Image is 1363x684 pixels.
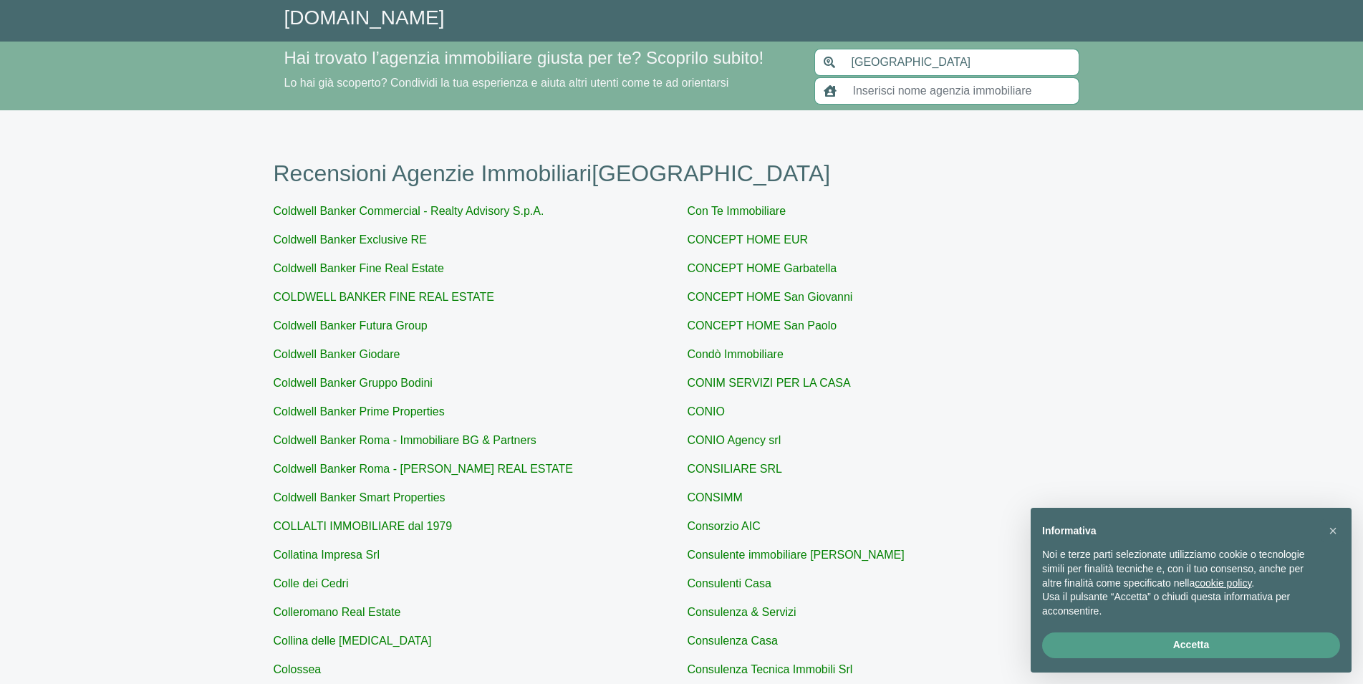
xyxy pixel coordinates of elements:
[284,74,797,92] p: Lo hai già scoperto? Condividi la tua esperienza e aiuta altri utenti come te ad orientarsi
[1195,577,1251,589] a: cookie policy - il link si apre in una nuova scheda
[688,663,853,675] a: Consulenza Tecnica Immobili Srl
[274,377,433,389] a: Coldwell Banker Gruppo Bodini
[688,319,837,332] a: CONCEPT HOME San Paolo
[274,262,444,274] a: Coldwell Banker Fine Real Estate
[688,491,743,504] a: CONSIMM
[688,577,771,589] a: Consulenti Casa
[688,635,778,647] a: Consulenza Casa
[688,520,761,532] a: Consorzio AIC
[688,434,781,446] a: CONIO Agency srl
[688,377,851,389] a: CONIM SERVIZI PER LA CASA
[688,291,853,303] a: CONCEPT HOME San Giovanni
[274,635,432,647] a: Collina delle [MEDICAL_DATA]
[688,262,837,274] a: CONCEPT HOME Garbatella
[274,434,536,446] a: Coldwell Banker Roma - Immobiliare BG & Partners
[274,405,445,418] a: Coldwell Banker Prime Properties
[688,463,782,475] a: CONSILIARE SRL
[1329,523,1337,539] span: ×
[844,77,1079,105] input: Inserisci nome agenzia immobiliare
[274,606,401,618] a: Colleromano Real Estate
[688,606,796,618] a: Consulenza & Servizi
[284,48,797,69] h4: Hai trovato l’agenzia immobiliare giusta per te? Scoprilo subito!
[688,205,786,217] a: Con Te Immobiliare
[274,348,400,360] a: Coldwell Banker Giodare
[274,291,495,303] a: COLDWELL BANKER FINE REAL ESTATE
[688,348,784,360] a: Condò Immobiliare
[274,549,380,561] a: Collatina Impresa Srl
[274,663,322,675] a: Colossea
[1042,590,1317,618] p: Usa il pulsante “Accetta” o chiudi questa informativa per acconsentire.
[1042,632,1340,658] button: Accetta
[274,463,574,475] a: Coldwell Banker Roma - [PERSON_NAME] REAL ESTATE
[274,205,544,217] a: Coldwell Banker Commercial - Realty Advisory S.p.A.
[274,491,445,504] a: Coldwell Banker Smart Properties
[274,520,453,532] a: COLLALTI IMMOBILIARE dal 1979
[843,49,1079,76] input: Inserisci area di ricerca (Comune o Provincia)
[1042,525,1317,537] h2: Informativa
[274,233,427,246] a: Coldwell Banker Exclusive RE
[1042,548,1317,590] p: Noi e terze parti selezionate utilizziamo cookie o tecnologie simili per finalità tecniche e, con...
[284,6,445,29] a: [DOMAIN_NAME]
[688,405,725,418] a: CONIO
[274,577,349,589] a: Colle dei Cedri
[688,549,905,561] a: Consulente immobiliare [PERSON_NAME]
[1321,519,1344,542] button: Chiudi questa informativa
[274,160,1090,187] h1: Recensioni Agenzie Immobiliari [GEOGRAPHIC_DATA]
[688,233,809,246] a: CONCEPT HOME EUR
[274,319,428,332] a: Coldwell Banker Futura Group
